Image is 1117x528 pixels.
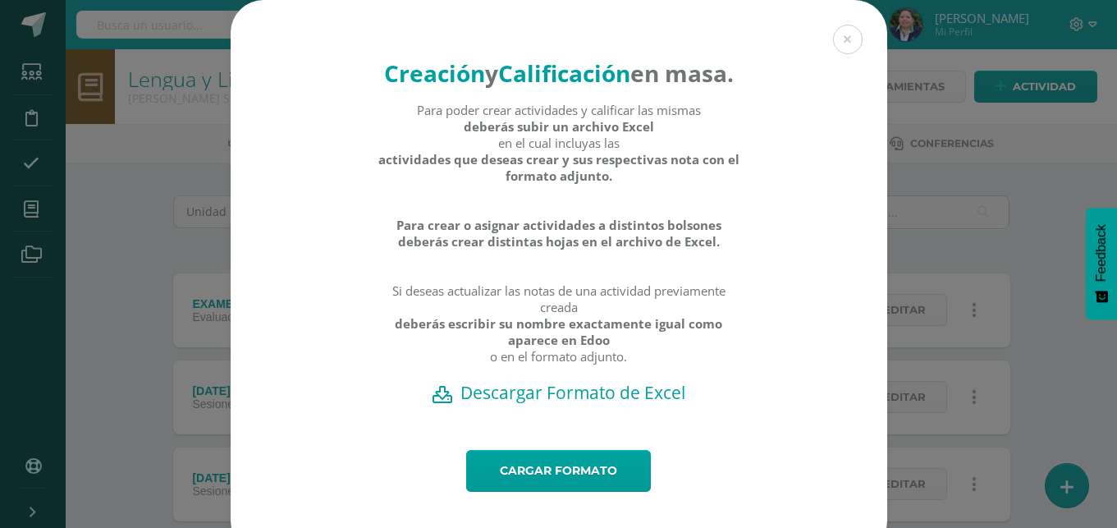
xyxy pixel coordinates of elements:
[377,151,740,184] strong: actividades que deseas crear y sus respectivas nota con el formato adjunto.
[498,57,630,89] strong: Calificación
[377,57,740,89] h4: en masa.
[384,57,485,89] strong: Creación
[464,118,654,135] strong: deberás subir un archivo Excel
[377,315,740,348] strong: deberás escribir su nombre exactamente igual como aparece en Edoo
[1094,224,1109,282] span: Feedback
[377,217,740,250] strong: Para crear o asignar actividades a distintos bolsones deberás crear distintas hojas en el archivo...
[485,57,498,89] strong: y
[377,102,740,381] div: Para poder crear actividades y calificar las mismas en el cual incluyas las Si deseas actualizar ...
[1086,208,1117,319] button: Feedback - Mostrar encuesta
[833,25,863,54] button: Close (Esc)
[466,450,651,492] a: Cargar formato
[259,381,858,404] a: Descargar Formato de Excel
